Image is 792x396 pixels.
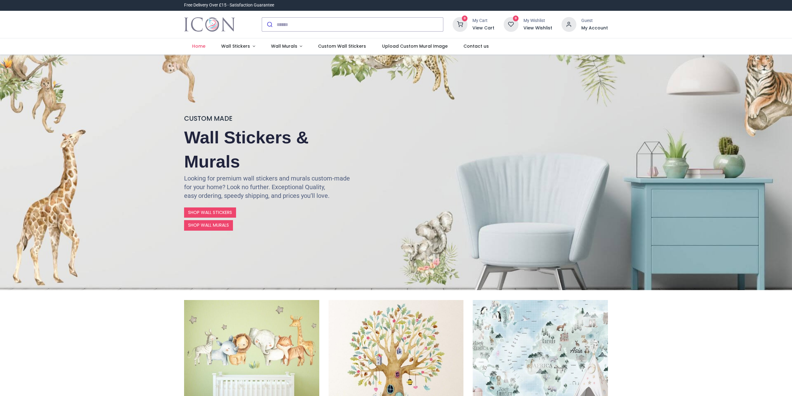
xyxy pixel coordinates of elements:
[581,18,608,24] div: Guest
[523,25,552,31] a: View Wishlist
[184,2,274,8] div: Free Delivery Over £15 - Satisfaction Guarantee
[184,16,235,33] img: Icon Wall Stickers
[504,22,519,27] a: 0
[581,25,608,31] a: My Account
[184,175,350,199] font: Looking for premium wall stickers and murals custom-made for your home? Look no further. Exceptio...
[472,25,494,31] a: View Cart
[523,18,552,24] div: My Wishlist
[478,2,608,8] iframe: Customer reviews powered by Trustpilot
[513,15,519,21] sup: 0
[463,43,489,49] span: Contact us
[271,43,297,49] span: Wall Murals
[263,38,310,54] a: Wall Murals
[213,38,263,54] a: Wall Stickers
[472,18,494,24] div: My Cart
[262,18,277,31] button: Submit
[184,207,236,218] a: SHOP WALL STICKERS
[184,114,355,123] h4: CUSTOM MADE
[184,220,233,231] a: SHOP WALL MURALS
[453,22,467,27] a: 0
[184,125,355,174] h2: Wall Stickers & Murals
[318,43,366,49] span: Custom Wall Stickers
[221,43,250,49] span: Wall Stickers
[184,16,235,33] a: Logo of Icon Wall Stickers
[192,43,205,49] span: Home
[462,15,468,21] sup: 0
[382,43,448,49] span: Upload Custom Mural Image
